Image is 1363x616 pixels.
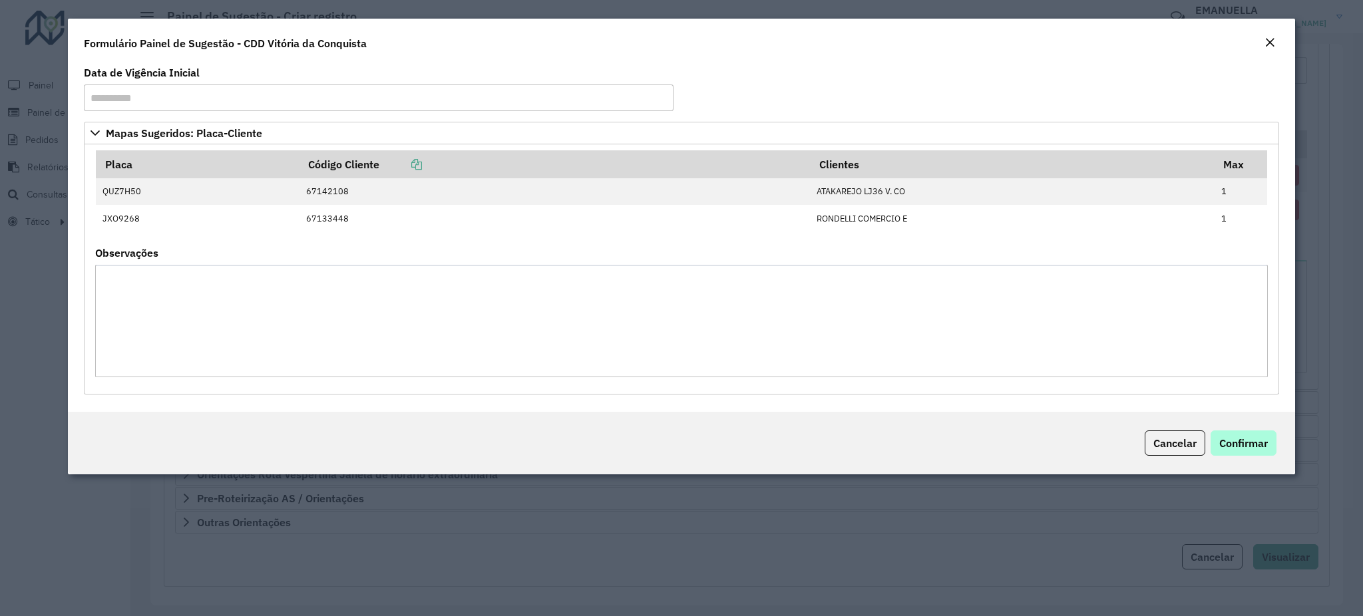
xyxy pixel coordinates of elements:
[84,65,200,80] label: Data de Vigência Inicial
[810,205,1214,231] td: RONDELLI COMERCIO E
[379,158,422,171] a: Copiar
[1214,178,1267,205] td: 1
[1219,436,1268,450] span: Confirmar
[1211,430,1276,456] button: Confirmar
[810,178,1214,205] td: ATAKAREJO LJ36 V. CO
[299,205,809,231] td: 67133448
[95,245,158,261] label: Observações
[1265,37,1275,48] em: Fechar
[84,144,1278,394] div: Mapas Sugeridos: Placa-Cliente
[1214,205,1267,231] td: 1
[299,178,809,205] td: 67142108
[96,178,299,205] td: QUZ7H50
[84,35,367,51] h4: Formulário Painel de Sugestão - CDD Vitória da Conquista
[1145,430,1205,456] button: Cancelar
[1153,436,1197,450] span: Cancelar
[1214,150,1267,178] th: Max
[299,150,809,178] th: Código Cliente
[810,150,1214,178] th: Clientes
[84,122,1278,144] a: Mapas Sugeridos: Placa-Cliente
[96,150,299,178] th: Placa
[106,128,262,138] span: Mapas Sugeridos: Placa-Cliente
[1261,35,1279,52] button: Close
[96,205,299,231] td: JXO9268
